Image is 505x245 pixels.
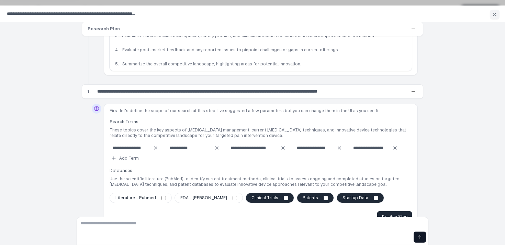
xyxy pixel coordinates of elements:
span: Patents [303,195,318,201]
input: Patents [324,196,328,200]
input: FDA - [PERSON_NAME] [233,196,237,200]
span: FDA - [PERSON_NAME] [180,195,227,201]
p: First let's define the scope of our search at this step. I've suggested a few parameters but you ... [110,108,412,114]
span: Competitive landscape for: a minimally invasive, implantable wireless [MEDICAL_DATA] system desig... [7,11,427,16]
span: 3. [115,33,119,39]
span: Clinical Trials [251,195,278,201]
span: Literature - Pubmed [115,195,156,201]
span: Summarize the overall competitive landscape, highlighting areas for potential innovation. [120,60,304,68]
input: Literature - Pubmed [161,196,166,200]
button: Run Step [377,211,412,222]
span: 5. [115,61,119,67]
span: Evaluate post-market feedback and any reported issues to pinpoint challenges or gaps in current o... [120,46,342,54]
span: Search Terms [110,119,412,125]
span: Databases [110,168,412,173]
p: These topics cover the key aspects of [MEDICAL_DATA] management, current [MEDICAL_DATA] technique... [110,127,412,138]
p: Use the scientific literature (PubMed) to identify current treatment methods, clinical trials to ... [110,176,412,187]
button: Add Term [110,154,142,162]
input: Startup Data [374,196,378,200]
span: 1. [88,88,90,95]
input: Clinical Trials [284,196,288,200]
span: Examine trends in device development, safety profiles, and clinical outcomes to understand where ... [119,32,378,40]
span: Research Plan [88,25,120,32]
span: 4. [115,47,119,53]
div: Add Term [111,156,139,161]
span: Startup Data [343,195,368,201]
div: Run Step [381,214,408,220]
